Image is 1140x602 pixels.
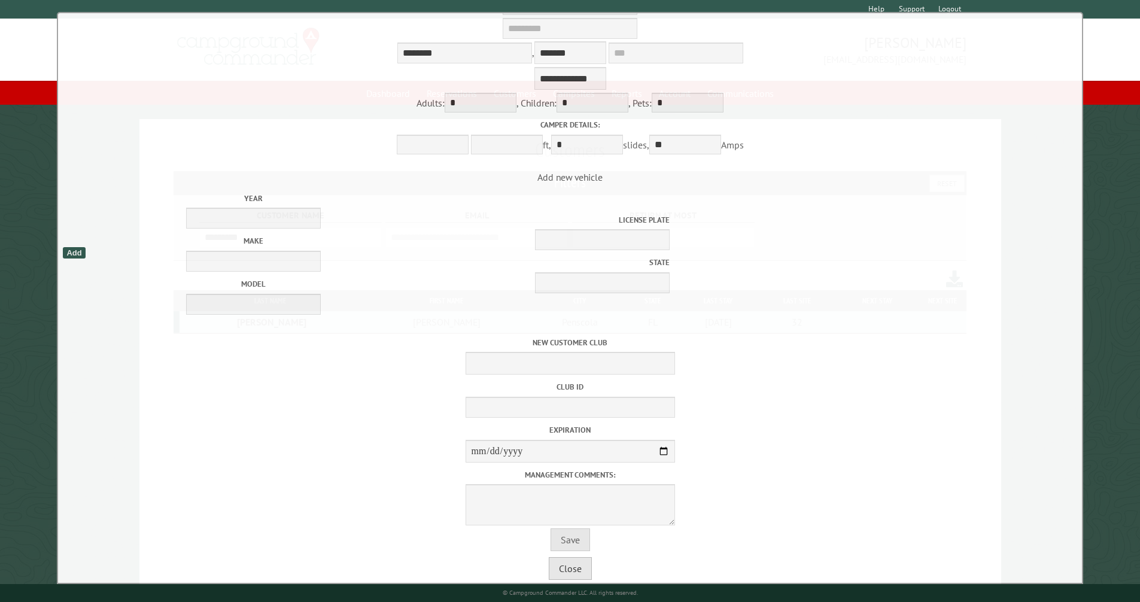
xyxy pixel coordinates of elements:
label: State [395,257,670,268]
label: Expiration [61,424,1079,436]
button: Save [551,528,590,551]
button: Close [549,557,592,580]
label: Make [115,235,391,247]
label: Model [115,278,391,290]
label: Camper details: [61,119,1079,130]
label: License Plate [395,214,670,226]
label: Management comments: [61,469,1079,481]
div: Adults: , Children: , Pets: [61,93,1079,115]
label: Club ID [61,381,1079,393]
label: Year [115,193,391,204]
div: Add [63,247,85,259]
div: ft, slides, Amps [61,119,1079,157]
span: Add new vehicle [61,171,1079,323]
small: © Campground Commander LLC. All rights reserved. [503,589,638,597]
label: New customer club [61,337,1079,348]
